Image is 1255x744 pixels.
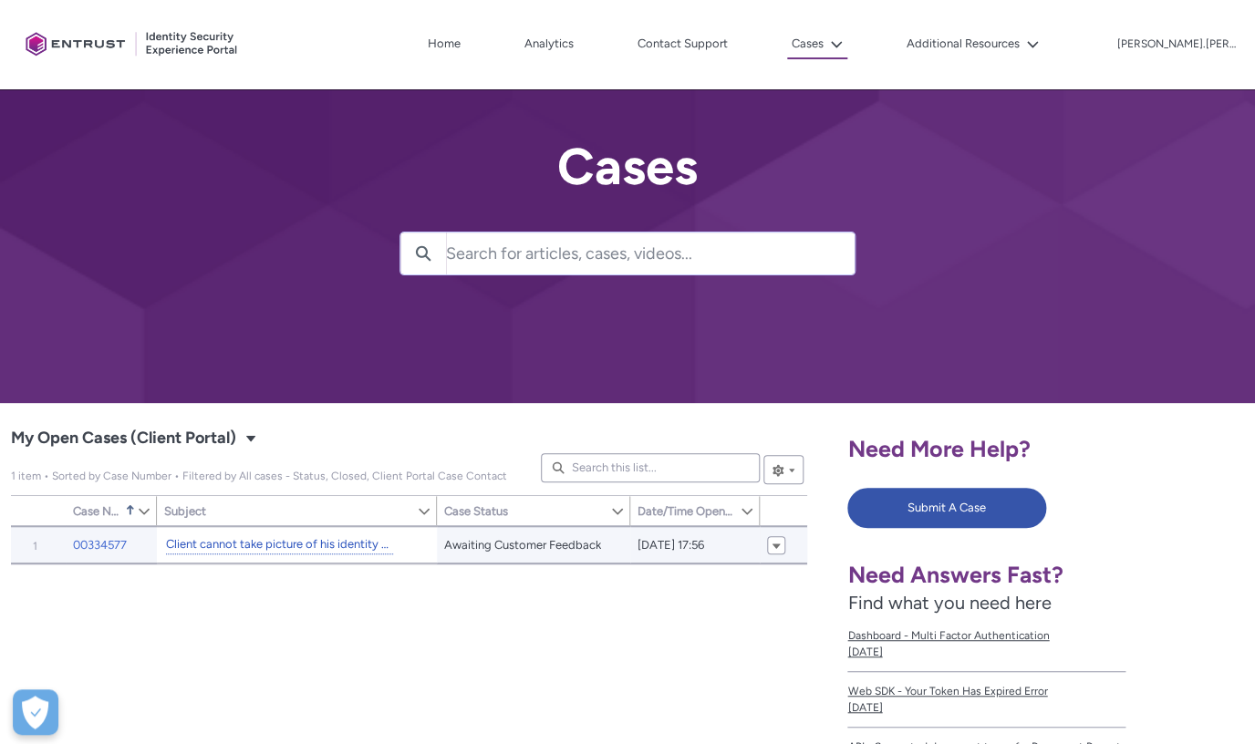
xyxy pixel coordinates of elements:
[847,435,1030,462] span: Need More Help?
[847,701,882,714] lightning-formatted-date-time: [DATE]
[847,683,1125,699] span: Web SDK - Your Token Has Expired Error
[66,496,137,525] a: Case Number
[73,536,127,554] a: 00334577
[847,561,1125,589] h1: Need Answers Fast?
[1117,38,1236,51] p: [PERSON_NAME].[PERSON_NAME]
[166,535,393,554] a: Client cannot take picture of his identity card
[847,616,1125,672] a: Dashboard - Multi Factor Authentication[DATE]
[399,139,856,195] h2: Cases
[763,455,804,484] button: List View Controls
[847,627,1125,644] span: Dashboard - Multi Factor Authentication
[13,689,58,735] button: Abrir preferencias
[633,30,732,57] a: Contact Support
[73,504,121,518] span: Case Number
[11,470,507,482] span: My Open Cases (Client Portal)
[11,526,807,564] table: My Open Cases (Client Portal)
[437,496,610,525] a: Case Status
[1116,34,1237,52] button: User Profile paulina.jeria
[630,496,740,525] a: Date/Time Opened
[541,453,760,482] input: Search this list...
[638,536,704,554] span: [DATE] 17:56
[787,30,847,59] button: Cases
[400,232,446,274] button: Search
[444,536,601,554] span: Awaiting Customer Feedback
[902,30,1043,57] button: Additional Resources
[847,488,1045,528] button: Submit A Case
[11,424,236,453] span: My Open Cases (Client Portal)
[423,30,465,57] a: Home
[240,427,262,449] button: Select a List View: Cases
[847,592,1051,614] span: Find what you need here
[13,689,58,735] div: Preferencias de cookies
[847,672,1125,728] a: Web SDK - Your Token Has Expired Error[DATE]
[157,496,417,525] a: Subject
[446,232,855,274] input: Search for articles, cases, videos...
[520,30,578,57] a: Analytics, opens in new tab
[847,646,882,658] lightning-formatted-date-time: [DATE]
